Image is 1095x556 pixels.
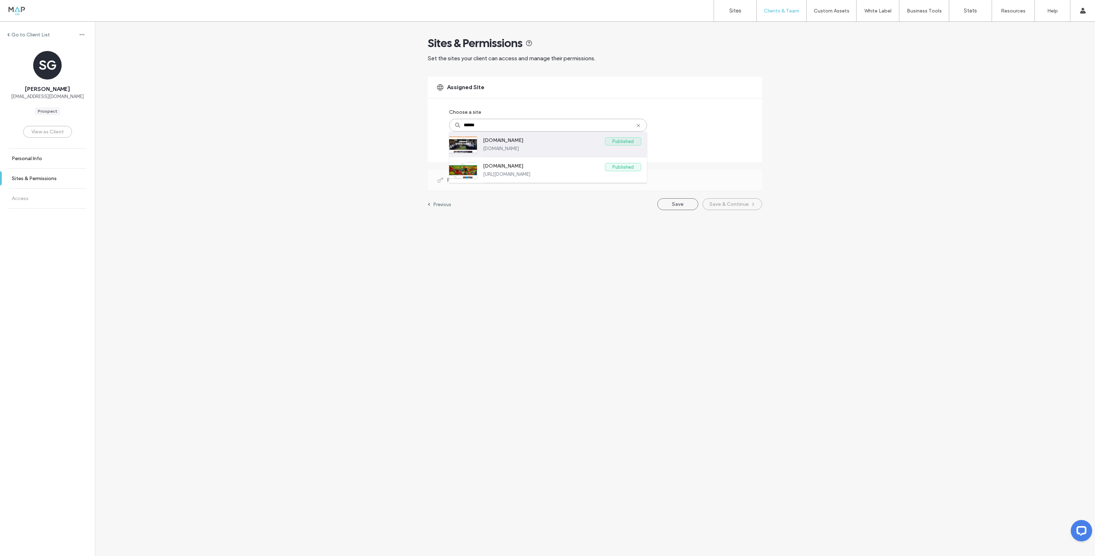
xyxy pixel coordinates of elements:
[12,155,42,162] label: Personal Info
[11,93,84,100] span: [EMAIL_ADDRESS][DOMAIN_NAME]
[25,85,70,93] span: [PERSON_NAME]
[964,7,977,14] label: Stats
[605,137,641,146] label: Published
[428,55,595,62] span: Set the sites your client can access and manage their permissions.
[483,137,605,146] label: [DOMAIN_NAME]
[428,36,523,50] span: Sites & Permissions
[814,8,849,14] label: Custom Assets
[764,8,799,14] label: Clients & Team
[483,163,605,172] label: [DOMAIN_NAME]
[12,175,57,182] label: Sites & Permissions
[428,202,451,207] a: Previous
[12,195,29,202] label: Access
[447,83,484,91] span: Assigned Site
[864,8,891,14] label: White Label
[38,108,57,114] div: Prospect
[657,198,698,210] button: Save
[433,202,451,207] label: Previous
[483,172,641,177] label: [URL][DOMAIN_NAME]
[16,5,31,11] span: Help
[729,7,741,14] label: Sites
[907,8,942,14] label: Business Tools
[483,146,641,151] label: [DOMAIN_NAME]
[605,163,641,171] label: Published
[33,51,62,80] div: SG
[11,32,50,38] label: Go to Client List
[1001,8,1025,14] label: Resources
[1047,8,1058,14] label: Help
[449,106,481,119] label: Choose a site
[447,176,480,184] span: Permissions
[1065,517,1095,547] iframe: LiveChat chat widget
